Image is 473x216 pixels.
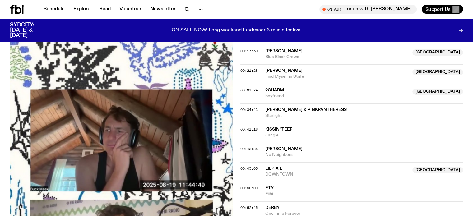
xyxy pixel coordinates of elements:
span: kissin' teef [265,127,292,131]
span: Jungle [265,132,463,138]
span: [GEOGRAPHIC_DATA] [412,89,463,95]
h3: SYDCITY: [DATE] & [DATE] [10,22,50,38]
span: [PERSON_NAME] [265,147,303,151]
span: 00:45:05 [240,166,258,171]
button: 00:34:43 [240,108,258,112]
span: 00:50:09 [240,186,258,191]
span: 00:34:43 [240,107,258,112]
span: 2charm [265,88,284,92]
a: Read [95,5,114,14]
button: 00:21:28 [240,69,258,72]
span: Fiibi [265,191,463,197]
button: 00:43:35 [240,147,258,151]
span: 00:52:45 [240,205,258,210]
button: 00:45:05 [240,167,258,170]
span: [GEOGRAPHIC_DATA] [412,69,463,75]
span: Ety [265,186,274,190]
span: Find Myself in Strife [265,74,409,80]
span: No Neighbors [265,152,463,158]
span: 00:17:50 [240,48,258,53]
span: boyfriend [265,93,409,99]
a: Explore [70,5,94,14]
span: 00:41:18 [240,127,258,132]
span: 00:21:28 [240,68,258,73]
button: 00:50:09 [240,186,258,190]
span: 00:43:35 [240,146,258,151]
button: On AirLunch with [PERSON_NAME] [319,5,417,14]
a: Volunteer [116,5,145,14]
span: DOWNTOWN [265,172,409,177]
span: [GEOGRAPHIC_DATA] [412,49,463,56]
button: 00:31:24 [240,89,258,92]
span: DERBY [265,205,280,210]
span: LILPIXIE [265,166,282,171]
p: ON SALE NOW! Long weekend fundraiser & music festival [172,28,302,33]
a: Schedule [40,5,68,14]
button: 00:41:18 [240,128,258,131]
button: 00:17:50 [240,49,258,53]
span: [PERSON_NAME] [265,68,303,73]
span: Blue Black Crows [265,54,409,60]
span: [GEOGRAPHIC_DATA] [412,167,463,173]
button: Support Us [422,5,463,14]
a: Newsletter [146,5,179,14]
span: [PERSON_NAME] [265,49,303,53]
button: 00:52:45 [240,206,258,209]
span: Support Us [425,7,451,12]
span: [PERSON_NAME] & PinkPantheress [265,108,347,112]
span: Starlight [265,113,463,119]
span: 00:31:24 [240,88,258,93]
